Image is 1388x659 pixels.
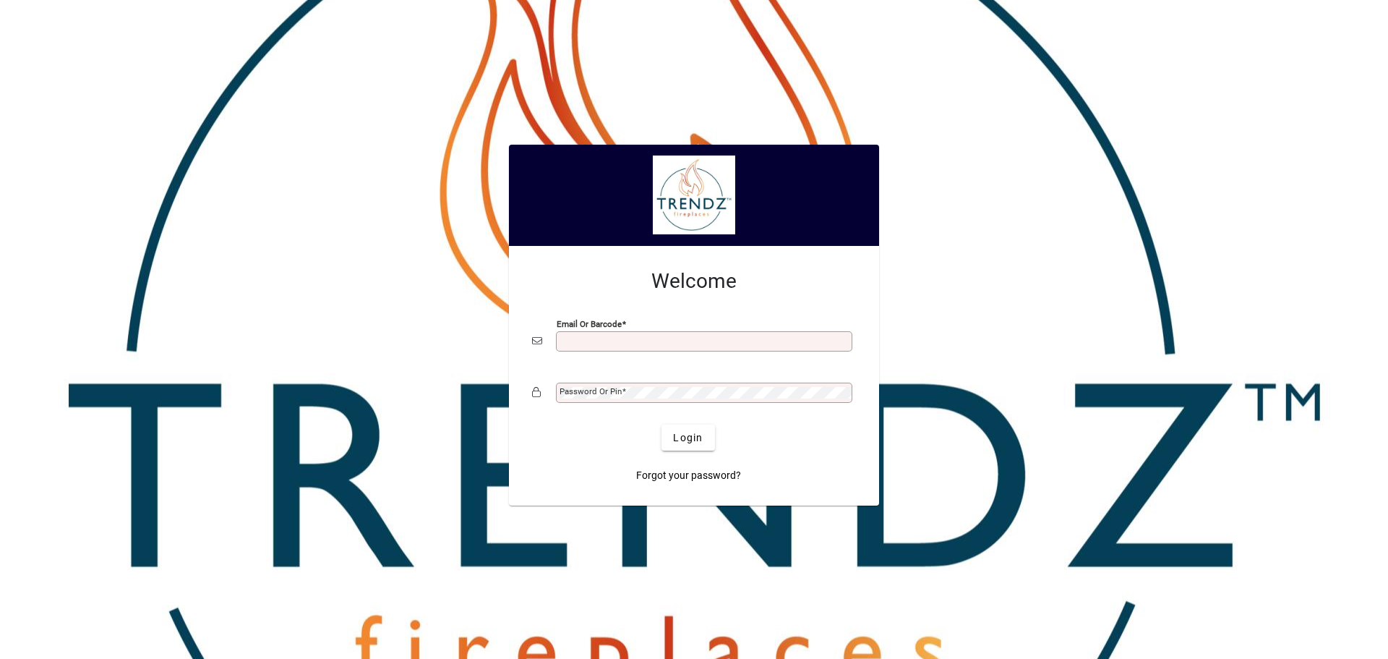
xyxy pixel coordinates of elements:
mat-label: Email or Barcode [557,319,622,329]
span: Login [673,430,703,446]
mat-label: Password or Pin [560,386,622,396]
h2: Welcome [532,269,856,294]
button: Login [661,425,714,451]
a: Forgot your password? [630,462,747,488]
span: Forgot your password? [636,468,741,483]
